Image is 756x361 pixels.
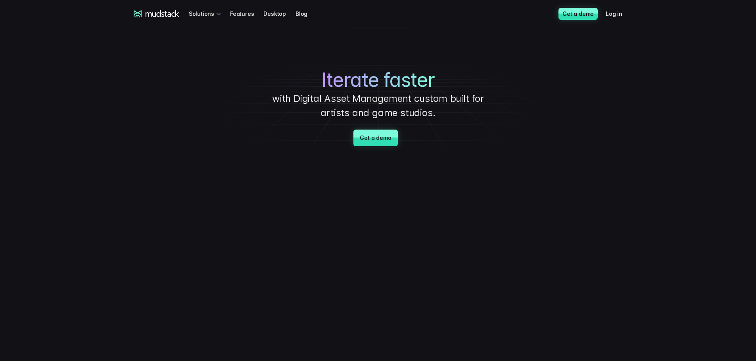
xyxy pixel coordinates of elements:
span: Iterate faster [322,69,435,92]
a: Get a demo [353,130,397,146]
div: Solutions [189,6,224,21]
a: Features [230,6,263,21]
p: with Digital Asset Management custom built for artists and game studios. [259,92,497,120]
a: Get a demo [558,8,598,20]
a: Desktop [263,6,295,21]
a: Log in [606,6,632,21]
a: mudstack logo [134,10,179,17]
a: Blog [295,6,317,21]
